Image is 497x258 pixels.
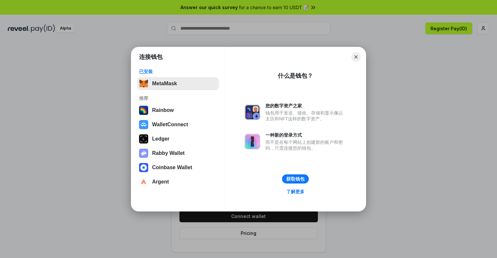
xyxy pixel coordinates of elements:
button: Ledger [137,132,219,145]
div: 钱包用于发送、接收、存储和显示像以太坊和NFT这样的数字资产。 [265,110,346,122]
button: Rainbow [137,104,219,117]
h1: 连接钱包 [139,53,163,61]
img: svg+xml,%3Csvg%20xmlns%3D%22http%3A%2F%2Fwww.w3.org%2F2000%2Fsvg%22%20fill%3D%22none%22%20viewBox... [245,104,260,120]
a: 了解更多 [282,187,308,196]
img: svg+xml,%3Csvg%20xmlns%3D%22http%3A%2F%2Fwww.w3.org%2F2000%2Fsvg%22%20width%3D%2228%22%20height%3... [139,134,148,143]
img: svg+xml,%3Csvg%20xmlns%3D%22http%3A%2F%2Fwww.w3.org%2F2000%2Fsvg%22%20fill%3D%22none%22%20viewBox... [245,134,260,149]
div: 而不是在每个网站上创建新的账户和密码，只需连接您的钱包。 [265,139,346,151]
img: svg+xml,%3Csvg%20xmlns%3D%22http%3A%2F%2Fwww.w3.org%2F2000%2Fsvg%22%20fill%3D%22none%22%20viewBox... [139,149,148,158]
div: 获取钱包 [286,176,305,182]
button: Coinbase Wallet [137,161,219,174]
div: Rabby Wallet [152,150,185,156]
div: 推荐 [139,95,217,101]
button: 获取钱包 [282,174,309,183]
img: svg+xml,%3Csvg%20width%3D%22120%22%20height%3D%22120%22%20viewBox%3D%220%200%20120%20120%22%20fil... [139,106,148,115]
button: MetaMask [137,77,219,90]
div: Argent [152,179,169,185]
button: Close [351,52,361,61]
img: svg+xml,%3Csvg%20width%3D%2228%22%20height%3D%2228%22%20viewBox%3D%220%200%2028%2028%22%20fill%3D... [139,163,148,172]
img: svg+xml,%3Csvg%20width%3D%2228%22%20height%3D%2228%22%20viewBox%3D%220%200%2028%2028%22%20fill%3D... [139,120,148,129]
img: svg+xml,%3Csvg%20width%3D%2228%22%20height%3D%2228%22%20viewBox%3D%220%200%2028%2028%22%20fill%3D... [139,177,148,186]
img: svg+xml,%3Csvg%20fill%3D%22none%22%20height%3D%2233%22%20viewBox%3D%220%200%2035%2033%22%20width%... [139,79,148,88]
div: WalletConnect [152,122,188,128]
div: 一种新的登录方式 [265,132,346,138]
div: 已安装 [139,69,217,75]
div: 什么是钱包？ [278,72,313,80]
div: MetaMask [152,81,177,87]
button: Rabby Wallet [137,147,219,160]
button: Argent [137,175,219,188]
div: Coinbase Wallet [152,165,192,170]
div: 了解更多 [286,189,305,195]
button: WalletConnect [137,118,219,131]
div: Rainbow [152,107,174,113]
div: Ledger [152,136,169,142]
div: 您的数字资产之家 [265,103,346,109]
